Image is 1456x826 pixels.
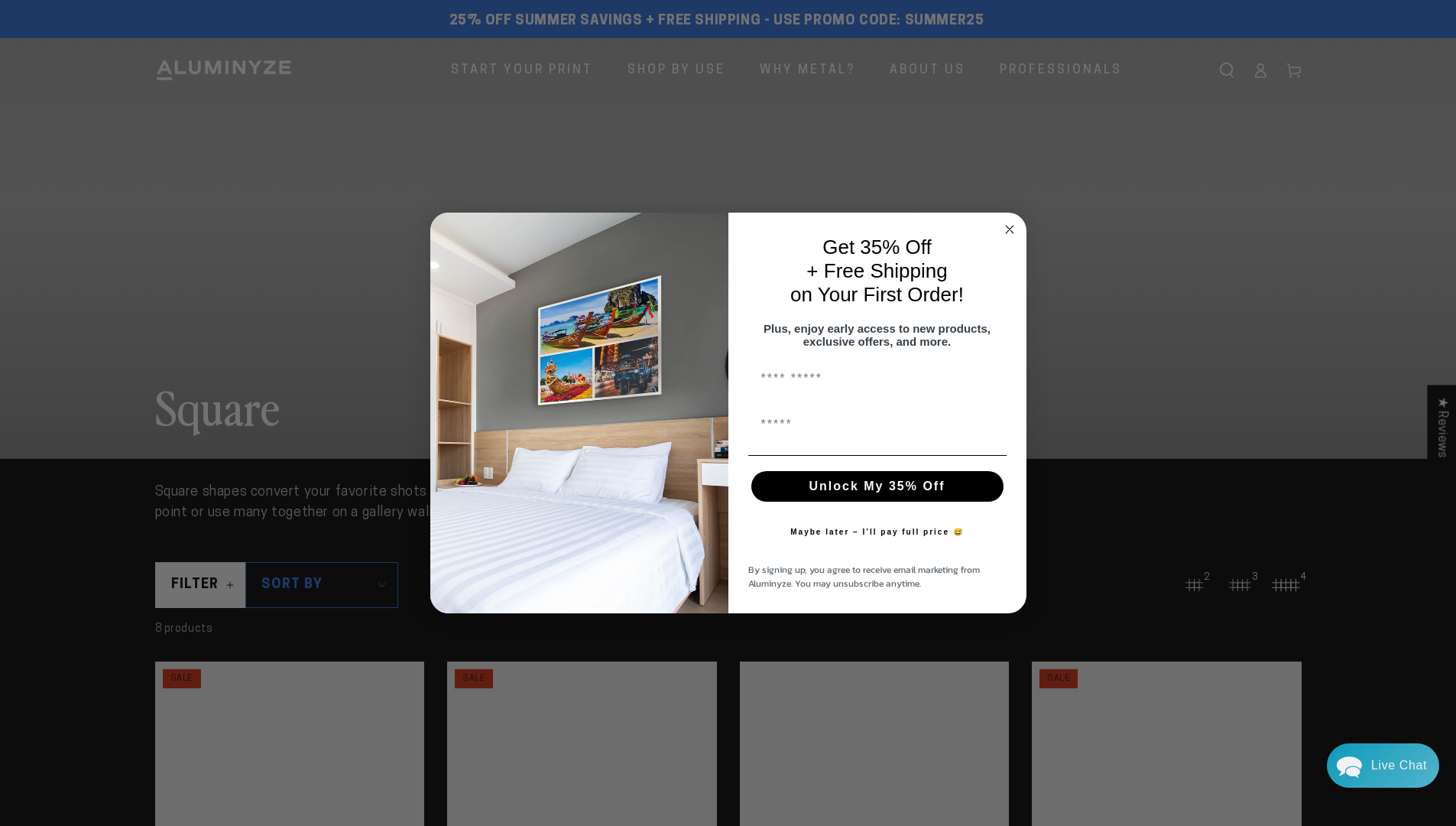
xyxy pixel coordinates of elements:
button: Maybe later – I’ll pay full price 😅 [783,517,971,548]
span: Get 35% Off [822,236,932,259]
button: Unlock My 35% Off [751,471,1004,502]
span: + Free Shipping [806,259,947,282]
button: Close dialog [1000,220,1019,239]
span: on Your First Order! [790,283,964,306]
span: By signing up, you agree to receive email marketing from Aluminyze. You may unsubscribe anytime. [748,563,980,590]
img: 728e4f65-7e6c-44e2-b7d1-0292a396982f.jpeg [430,213,728,613]
div: Chat widget toggle [1327,743,1439,788]
div: Contact Us Directly [1371,743,1427,788]
span: Plus, enjoy early access to new products, exclusive offers, and more. [764,322,991,348]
